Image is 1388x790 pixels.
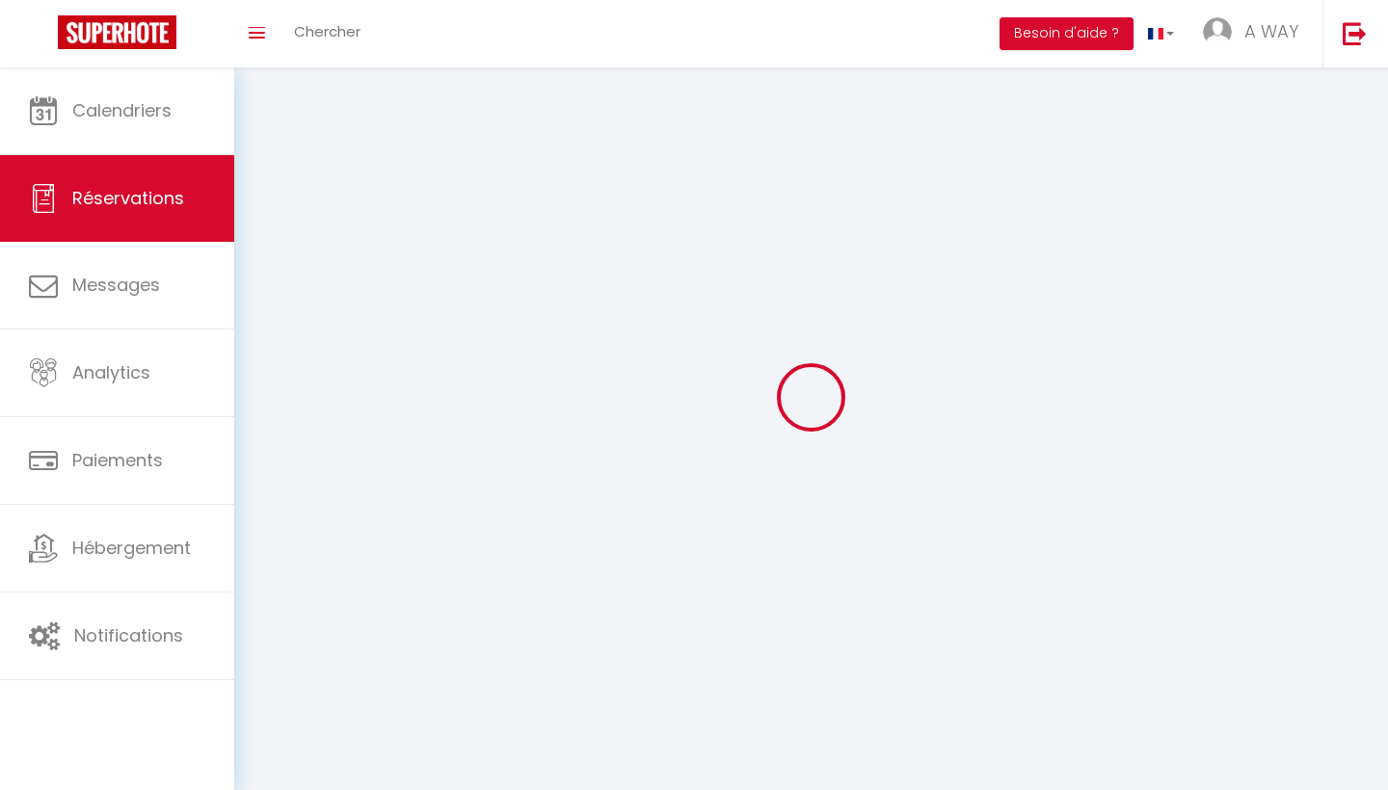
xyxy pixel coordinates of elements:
span: Messages [72,273,160,297]
span: Notifications [74,623,183,647]
span: Paiements [72,448,163,472]
span: A WAY [1244,19,1298,43]
span: Calendriers [72,98,172,122]
img: ... [1203,17,1232,46]
img: Super Booking [58,15,176,49]
span: Chercher [294,21,360,41]
span: Réservations [72,186,184,210]
img: logout [1343,21,1367,45]
span: Hébergement [72,536,191,560]
button: Besoin d'aide ? [1000,17,1134,50]
span: Analytics [72,360,150,384]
